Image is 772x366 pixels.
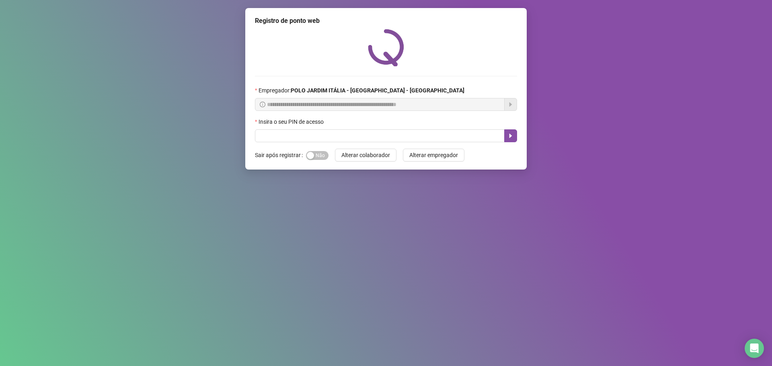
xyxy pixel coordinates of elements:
[368,29,404,66] img: QRPoint
[507,133,514,139] span: caret-right
[260,102,265,107] span: info-circle
[255,16,517,26] div: Registro de ponto web
[403,149,464,162] button: Alterar empregador
[745,339,764,358] div: Open Intercom Messenger
[255,117,329,126] label: Insira o seu PIN de acesso
[409,151,458,159] span: Alterar empregador
[255,149,306,162] label: Sair após registrar
[259,86,464,95] span: Empregador :
[291,87,464,94] strong: POLO JARDIM ITÁLIA - [GEOGRAPHIC_DATA] - [GEOGRAPHIC_DATA]
[341,151,390,159] span: Alterar colaborador
[335,149,396,162] button: Alterar colaborador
